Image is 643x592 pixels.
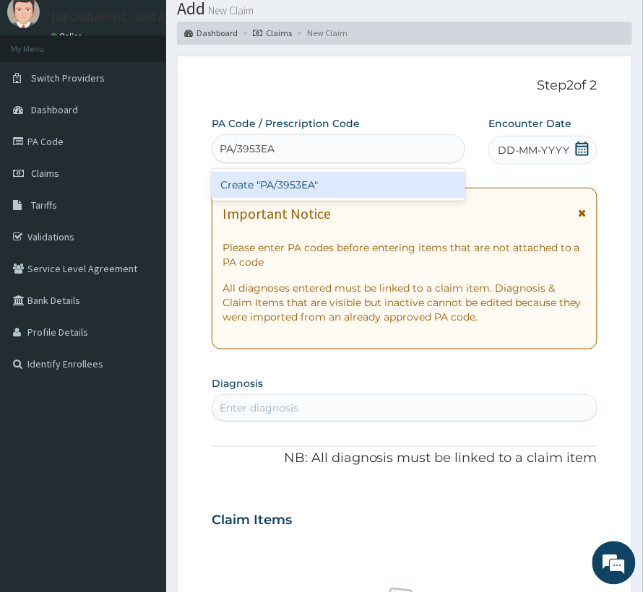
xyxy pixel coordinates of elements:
span: Tariffs [31,199,57,212]
p: NB: All diagnosis must be linked to a claim item [212,450,597,469]
span: Claims [31,167,59,180]
img: d_794563401_company_1708531726252_794563401 [27,72,59,108]
p: [GEOGRAPHIC_DATA] [51,11,170,24]
div: Chat with us now [75,81,243,100]
label: Encounter Date [488,116,571,131]
a: Online [51,31,85,41]
div: Minimize live chat window [237,7,272,42]
textarea: Type your message and hit 'Enter' [7,394,275,445]
a: Claims [253,27,292,39]
a: Dashboard [184,27,238,39]
span: Switch Providers [31,71,105,84]
label: Diagnosis [212,376,263,391]
h3: Claim Items [212,513,292,529]
label: PA Code / Prescription Code [212,116,360,131]
div: Create "PA/3953EA" [212,172,465,198]
p: All diagnoses entered must be linked to a claim item. Diagnosis & Claim Items that are visible bu... [223,281,587,324]
span: Dashboard [31,103,78,116]
p: Please enter PA codes before entering items that are not attached to a PA code [223,240,587,269]
span: We're online! [84,182,199,328]
span: DD-MM-YYYY [498,143,569,157]
small: New Claim [205,5,254,16]
div: Enter diagnosis [220,401,298,415]
h1: Important Notice [223,206,331,222]
p: Step 2 of 2 [212,78,597,94]
li: New Claim [293,27,348,39]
